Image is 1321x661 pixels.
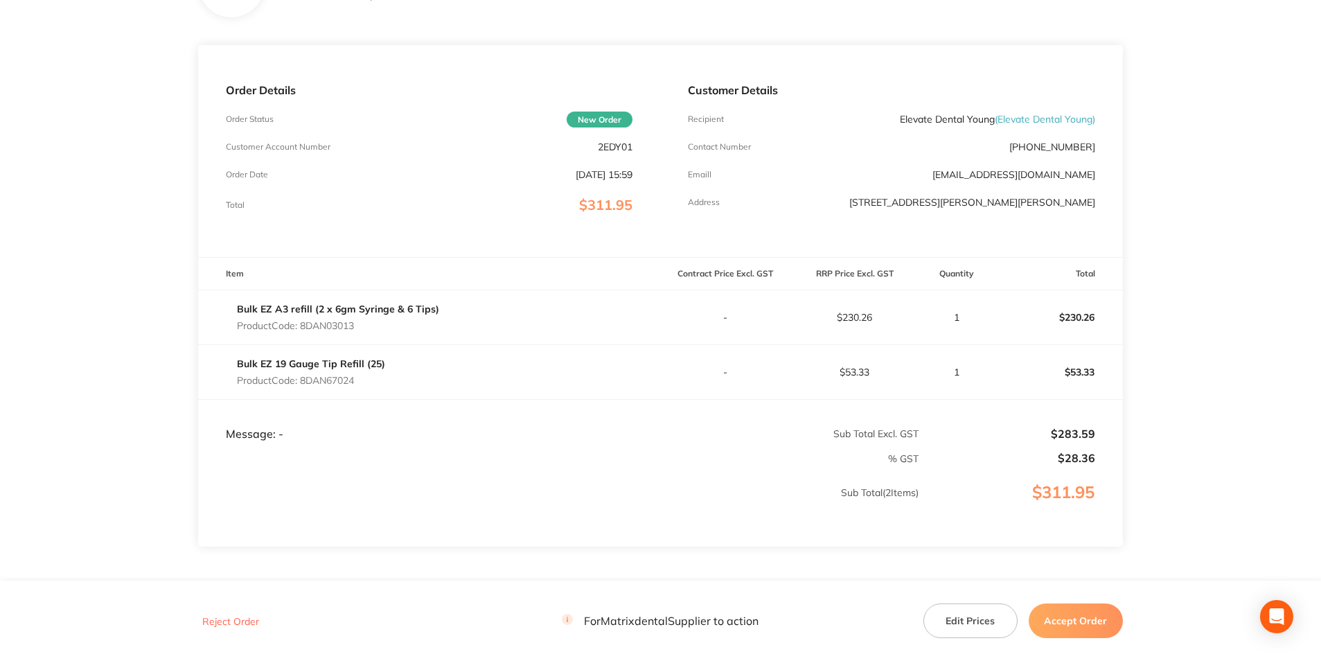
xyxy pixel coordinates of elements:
[688,170,711,179] p: Emaill
[923,603,1018,638] button: Edit Prices
[226,114,274,124] p: Order Status
[920,367,993,378] p: 1
[688,142,751,152] p: Contact Number
[562,615,759,628] p: For Matrixdental Supplier to action
[226,200,245,210] p: Total
[920,312,993,323] p: 1
[226,84,632,96] p: Order Details
[995,113,1095,125] span: ( Elevate Dental Young )
[226,170,268,179] p: Order Date
[790,258,919,290] th: RRP Price Excl. GST
[199,487,919,526] p: Sub Total ( 2 Items)
[688,197,720,207] p: Address
[790,367,919,378] p: $53.33
[900,114,1095,125] p: Elevate Dental Young
[576,169,632,180] p: [DATE] 15:59
[932,168,1095,181] a: [EMAIL_ADDRESS][DOMAIN_NAME]
[849,197,1095,208] p: [STREET_ADDRESS][PERSON_NAME][PERSON_NAME]
[579,196,632,213] span: $311.95
[237,358,385,370] a: Bulk EZ 19 Gauge Tip Refill (25)
[226,142,330,152] p: Customer Account Number
[567,112,632,127] span: New Order
[661,367,789,378] p: -
[660,258,790,290] th: Contract Price Excl. GST
[920,452,1095,464] p: $28.36
[920,428,1095,440] p: $283.59
[598,141,632,152] p: 2EDY01
[237,375,385,386] p: Product Code: 8DAN67024
[661,428,919,439] p: Sub Total Excl. GST
[661,312,789,323] p: -
[237,303,439,315] a: Bulk EZ A3 refill (2 x 6gm Syringe & 6 Tips)
[993,258,1123,290] th: Total
[198,258,660,290] th: Item
[919,258,993,290] th: Quantity
[688,114,724,124] p: Recipient
[920,483,1122,530] p: $311.95
[994,355,1122,389] p: $53.33
[688,84,1094,96] p: Customer Details
[1029,603,1123,638] button: Accept Order
[199,453,919,464] p: % GST
[1009,141,1095,152] p: [PHONE_NUMBER]
[198,400,660,441] td: Message: -
[198,615,263,628] button: Reject Order
[237,320,439,331] p: Product Code: 8DAN03013
[1260,600,1293,633] div: Open Intercom Messenger
[994,301,1122,334] p: $230.26
[790,312,919,323] p: $230.26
